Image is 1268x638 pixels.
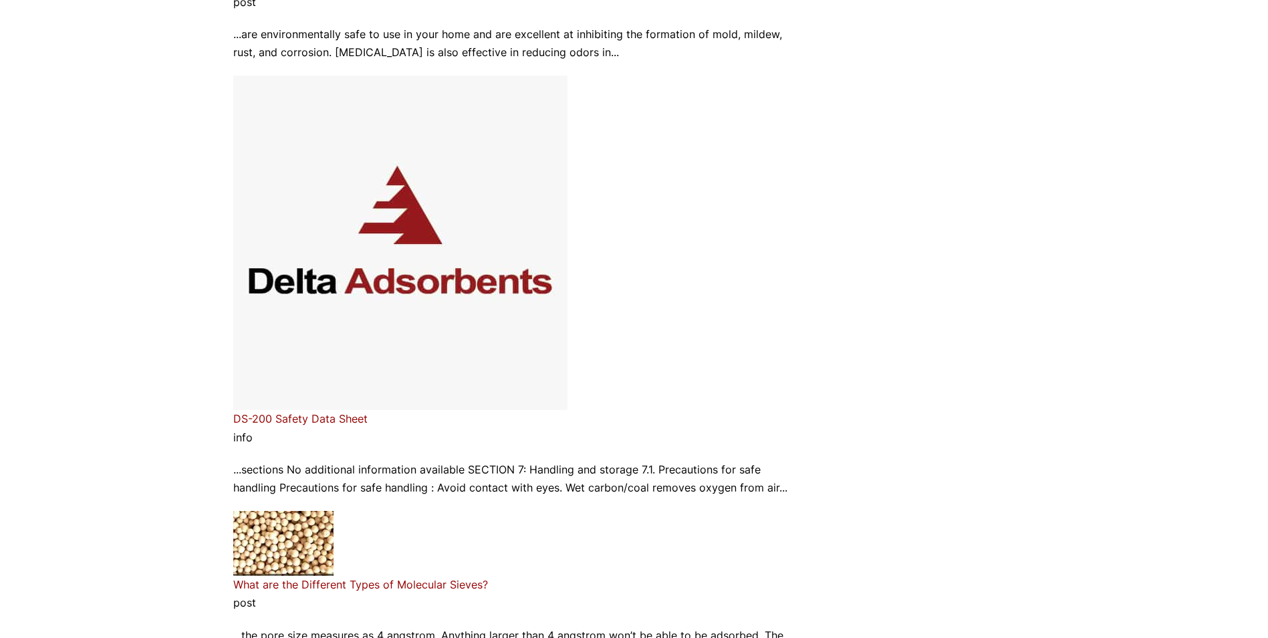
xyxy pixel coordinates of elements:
p: ...are environmentally safe to use in your home and are excellent at inhibiting the formation of ... [233,25,791,62]
p: info [233,429,791,447]
p: ...sections No additional information available SECTION 7: Handling and storage 7.1. Precautions ... [233,461,791,497]
img: Molecular Sieve [233,511,334,576]
a: What are the Different Types of Molecular Sieves? [233,578,488,591]
a: DS-200 Safety Data Sheet [233,412,368,425]
img: Placeholder [233,76,567,410]
p: post [233,594,791,612]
